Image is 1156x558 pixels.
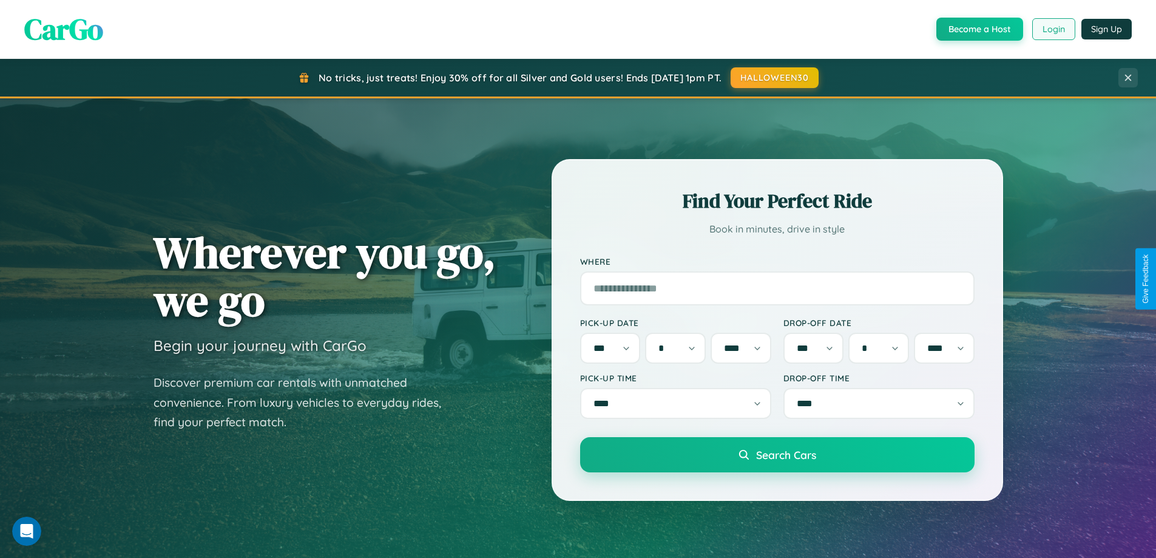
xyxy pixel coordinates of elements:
[154,336,367,355] h3: Begin your journey with CarGo
[936,18,1023,41] button: Become a Host
[580,220,975,238] p: Book in minutes, drive in style
[24,9,103,49] span: CarGo
[783,318,975,328] label: Drop-off Date
[319,72,722,84] span: No tricks, just treats! Enjoy 30% off for all Silver and Gold users! Ends [DATE] 1pm PT.
[154,373,457,432] p: Discover premium car rentals with unmatched convenience. From luxury vehicles to everyday rides, ...
[756,448,816,461] span: Search Cars
[12,517,41,546] iframe: Intercom live chat
[580,437,975,472] button: Search Cars
[580,188,975,214] h2: Find Your Perfect Ride
[1081,19,1132,39] button: Sign Up
[154,228,496,324] h1: Wherever you go, we go
[580,256,975,267] label: Where
[1032,18,1075,40] button: Login
[1141,254,1150,304] div: Give Feedback
[783,373,975,383] label: Drop-off Time
[731,67,819,88] button: HALLOWEEN30
[580,318,771,328] label: Pick-up Date
[580,373,771,383] label: Pick-up Time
